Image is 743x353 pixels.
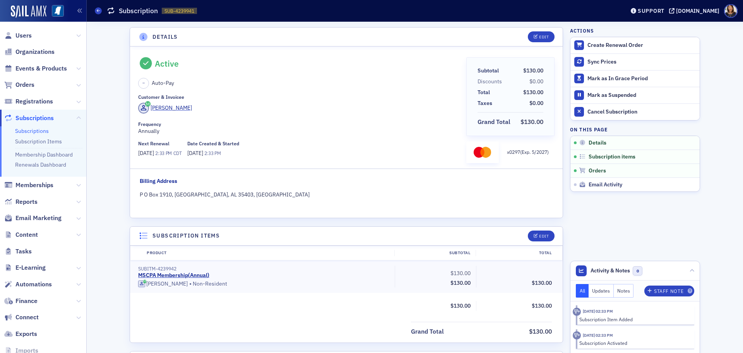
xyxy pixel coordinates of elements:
button: Staff Note [644,286,694,296]
img: SailAMX [11,5,46,18]
span: 2:33 PM [204,150,221,156]
span: Events & Products [15,64,67,73]
div: Billing Address [140,177,177,185]
div: Activity [573,308,581,316]
span: Automations [15,280,52,289]
span: Orders [589,167,606,174]
span: Activity & Notes [591,267,630,275]
p: x 0297 (Exp. 5 / 2027 ) [507,148,549,155]
a: Users [4,31,32,40]
span: Subscriptions [15,114,54,122]
a: Renewals Dashboard [15,161,66,168]
h4: Details [152,33,178,41]
div: Annually [138,121,461,135]
div: Total [476,250,557,256]
a: Connect [4,313,39,322]
div: Grand Total [478,117,510,127]
div: Subtotal [394,250,476,256]
div: Taxes [478,99,492,107]
div: P O Box 1910, [GEOGRAPHIC_DATA], AL 35403, [GEOGRAPHIC_DATA] [140,191,553,199]
a: Automations [4,280,52,289]
div: [DOMAIN_NAME] [676,7,719,14]
span: $130.00 [450,279,471,286]
span: [DATE] [187,150,204,157]
span: $0.00 [529,78,543,85]
div: Sync Prices [587,59,696,65]
div: [PERSON_NAME] [151,104,192,112]
h4: Actions [570,27,594,34]
span: Reports [15,198,38,206]
span: Details [589,139,606,146]
span: • [189,280,192,288]
div: Activity [573,331,581,339]
h4: On this page [570,126,700,133]
a: Subscriptions [15,127,49,134]
a: [PERSON_NAME] [138,103,192,114]
a: Finance [4,297,38,305]
span: Content [15,231,38,239]
span: Grand Total [478,117,513,127]
span: Taxes [478,99,495,107]
div: Discounts [478,77,502,86]
div: Cancel Subscription [587,108,696,115]
a: Reports [4,198,38,206]
div: Non-Resident [138,280,389,288]
time: 8/11/2025 02:33 PM [583,308,613,314]
button: Mark as In Grace Period [570,70,700,87]
div: Edit [539,234,549,238]
div: SUBITM-4239942 [138,266,389,272]
span: Orders [15,81,34,89]
a: Membership Dashboard [15,151,73,158]
span: $130.00 [520,118,543,126]
span: Organizations [15,48,55,56]
button: Create Renewal Order [570,37,700,53]
div: Create Renewal Order [587,42,696,49]
span: Finance [15,297,38,305]
a: View Homepage [46,5,64,18]
button: Updates [589,284,614,298]
button: Notes [614,284,634,298]
a: Events & Products [4,64,67,73]
span: SUB-4239941 [164,8,194,14]
span: E-Learning [15,263,46,272]
a: Registrations [4,97,53,106]
a: E-Learning [4,263,46,272]
div: Mark as Suspended [587,92,696,99]
button: Mark as Suspended [570,87,700,103]
button: Edit [528,231,555,241]
button: Sync Prices [570,53,700,70]
div: Edit [539,35,549,39]
span: – [142,80,145,86]
a: Subscription Items [15,138,62,145]
div: Active [155,59,179,69]
div: Subscription Activated [579,339,689,346]
a: Content [4,231,38,239]
span: $130.00 [450,270,471,277]
a: Memberships [4,181,53,189]
span: $130.00 [532,302,552,309]
span: $130.00 [523,67,543,74]
div: Total [478,88,490,96]
h1: Subscription [119,6,158,15]
span: Connect [15,313,39,322]
span: $130.00 [529,327,552,335]
div: Frequency [138,121,161,127]
div: Date Created & Started [187,141,239,146]
div: Grand Total [411,327,444,336]
div: Mark as In Grace Period [587,75,696,82]
span: CDT [172,150,182,156]
span: Profile [724,4,738,18]
span: Users [15,31,32,40]
a: Subscriptions [4,114,54,122]
span: Email Activity [589,181,622,188]
a: Email Marketing [4,214,62,222]
a: MSCPA Membership(Annual) [138,272,209,279]
a: Organizations [4,48,55,56]
h4: Subscription items [152,232,220,240]
div: Staff Note [654,289,683,293]
a: Tasks [4,247,32,256]
button: [DOMAIN_NAME] [669,8,722,14]
span: Discounts [478,77,505,86]
span: Exports [15,330,37,338]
